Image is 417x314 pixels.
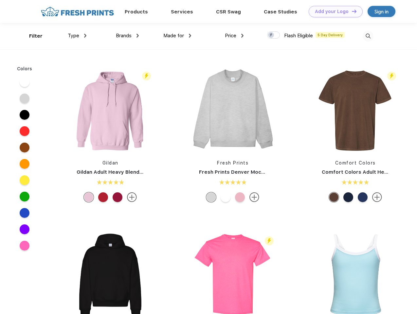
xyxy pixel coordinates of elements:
div: Filter [29,32,43,40]
img: DT [352,9,356,13]
a: Fresh Prints [217,160,248,166]
a: Products [125,9,148,15]
a: Comfort Colors [335,160,376,166]
div: Ash Grey [206,192,216,202]
div: Colors [12,65,37,72]
img: dropdown.png [136,34,139,38]
div: Pink [235,192,245,202]
img: more.svg [127,192,137,202]
span: Flash Eligible [284,33,313,39]
img: flash_active_toggle.svg [142,72,151,80]
img: func=resize&h=266 [67,66,154,153]
img: func=resize&h=266 [189,66,276,153]
img: flash_active_toggle.svg [265,236,274,245]
div: China Blue [358,192,368,202]
img: flash_active_toggle.svg [387,72,396,80]
div: Add your Logo [315,9,349,14]
img: desktop_search.svg [363,31,373,42]
div: Antiq Cherry Red [113,192,122,202]
img: dropdown.png [241,34,244,38]
span: Made for [163,33,184,39]
img: dropdown.png [84,34,86,38]
div: Red [98,192,108,202]
span: Price [225,33,236,39]
img: dropdown.png [189,34,191,38]
span: Brands [116,33,132,39]
img: func=resize&h=266 [312,66,399,153]
a: Fresh Prints Denver Mock Neck Heavyweight Sweatshirt [199,169,341,175]
span: 5 Day Delivery [316,32,345,38]
div: White [221,192,230,202]
img: more.svg [249,192,259,202]
div: Light Pink [84,192,94,202]
a: Gildan Adult Heavy Blend 8 Oz. 50/50 Hooded Sweatshirt [77,169,220,175]
img: fo%20logo%202.webp [39,6,116,17]
div: Sign in [374,8,389,15]
img: more.svg [372,192,382,202]
span: Type [68,33,79,39]
div: Midnight [343,192,353,202]
a: Sign in [368,6,395,17]
div: Espresso [329,192,339,202]
a: Gildan [102,160,118,166]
